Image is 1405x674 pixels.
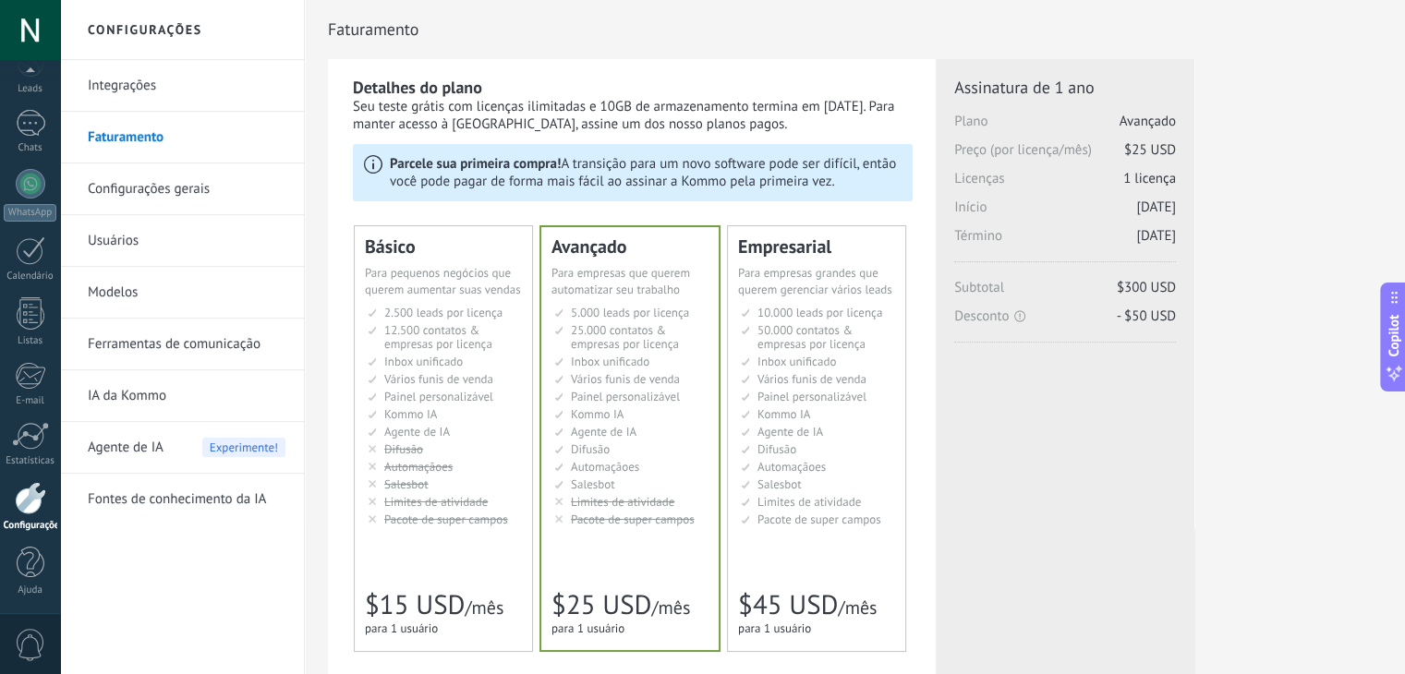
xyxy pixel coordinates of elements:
[88,370,285,422] a: IA da Kommo
[1136,227,1176,245] span: [DATE]
[757,322,866,352] span: 50.000 contatos & empresas por licença
[365,620,438,636] span: para 1 usuário
[202,438,285,457] span: Experimente!
[571,459,639,475] span: Automaçãoes
[60,215,304,267] li: Usuários
[4,455,57,467] div: Estatísticas
[390,155,902,190] p: A transição para um novo software pode ser difícil, então você pode pagar de forma mais fácil ao ...
[571,305,689,320] span: 5.000 leads por licença
[4,204,56,222] div: WhatsApp
[384,354,463,369] span: Inbox unificado
[571,441,610,457] span: Difusão
[4,395,57,407] div: E-mail
[757,459,826,475] span: Automaçãoes
[571,406,624,422] span: Kommo IA
[954,170,1176,199] span: Licenças
[571,476,615,492] span: Salesbot
[571,371,680,387] span: Vários funis de venda
[738,587,838,622] span: $45 USD
[757,441,796,457] span: Difusão
[571,354,649,369] span: Inbox unificado
[390,155,561,173] b: Parcele sua primeira compra!
[571,512,695,527] span: Pacote de super campos
[60,112,304,163] li: Faturamento
[4,271,57,283] div: Calendário
[365,265,521,297] span: Para pequenos negócios que querem aumentar suas vendas
[353,98,913,133] div: Seu teste grátis com licenças ilimitadas e 10GB de armazenamento termina em [DATE]. Para manter a...
[1124,141,1176,159] span: $25 USD
[1136,199,1176,216] span: [DATE]
[954,307,1176,325] span: Desconto
[757,371,866,387] span: Vários funis de venda
[465,596,503,620] span: /mês
[88,112,285,163] a: Faturamento
[954,279,1176,307] span: Subtotal
[738,620,811,636] span: para 1 usuário
[551,237,709,256] div: Avançado
[88,422,164,474] span: Agente de IA
[384,424,450,439] span: Agente de IA
[757,494,861,510] span: Limites de atividade
[384,459,453,475] span: Automaçãoes
[1123,170,1176,187] span: 1 licença
[60,319,304,370] li: Ferramentas de comunicação
[60,267,304,319] li: Modelos
[328,19,418,39] span: Faturamento
[384,441,423,457] span: Difusão
[757,476,802,492] span: Salesbot
[384,476,429,492] span: Salesbot
[365,237,522,256] div: Básico
[384,406,437,422] span: Kommo IA
[954,227,1176,256] span: Término
[384,371,493,387] span: Vários funis de venda
[954,199,1176,227] span: Início
[757,406,810,422] span: Kommo IA
[551,265,690,297] span: Para empresas que querem automatizar seu trabalho
[1117,307,1176,325] span: - $50 USD
[838,596,877,620] span: /mês
[88,474,285,525] a: Fontes de conhecimento da IA
[88,267,285,319] a: Modelos
[384,512,508,527] span: Pacote de super campos
[757,354,836,369] span: Inbox unificado
[88,60,285,112] a: Integrações
[757,305,882,320] span: 10.000 leads por licença
[1385,315,1403,357] span: Copilot
[757,389,866,404] span: Painel personalizável
[738,237,895,256] div: Empresarial
[88,422,285,474] a: Agente de IA Experimente!
[60,163,304,215] li: Configurações gerais
[4,142,57,154] div: Chats
[384,494,488,510] span: Limites de atividade
[353,77,482,98] b: Detalhes do plano
[571,389,680,404] span: Painel personalizável
[384,305,503,320] span: 2.500 leads por licença
[4,584,57,596] div: Ajuda
[88,163,285,215] a: Configurações gerais
[551,620,624,636] span: para 1 usuário
[60,474,304,524] li: Fontes de conhecimento da IA
[551,587,651,622] span: $25 USD
[954,77,1176,98] span: Assinatura de 1 ano
[4,520,57,532] div: Configurações
[571,424,636,439] span: Agente de IA
[60,422,304,474] li: Agente de IA
[60,60,304,112] li: Integrações
[954,113,1176,141] span: Plano
[4,83,57,95] div: Leads
[88,319,285,370] a: Ferramentas de comunicação
[954,141,1176,170] span: Preço (por licença/mês)
[88,215,285,267] a: Usuários
[738,265,892,297] span: Para empresas grandes que querem gerenciar vários leads
[384,389,493,404] span: Painel personalizável
[757,424,823,439] span: Agente de IA
[1117,279,1176,296] span: $300 USD
[365,587,465,622] span: $15 USD
[1120,113,1176,130] span: Avançado
[651,596,690,620] span: /mês
[757,512,881,527] span: Pacote de super campos
[60,370,304,422] li: IA da Kommo
[384,322,492,352] span: 12.500 contatos & empresas por licença
[571,322,679,352] span: 25.000 contatos & empresas por licença
[571,494,674,510] span: Limites de atividade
